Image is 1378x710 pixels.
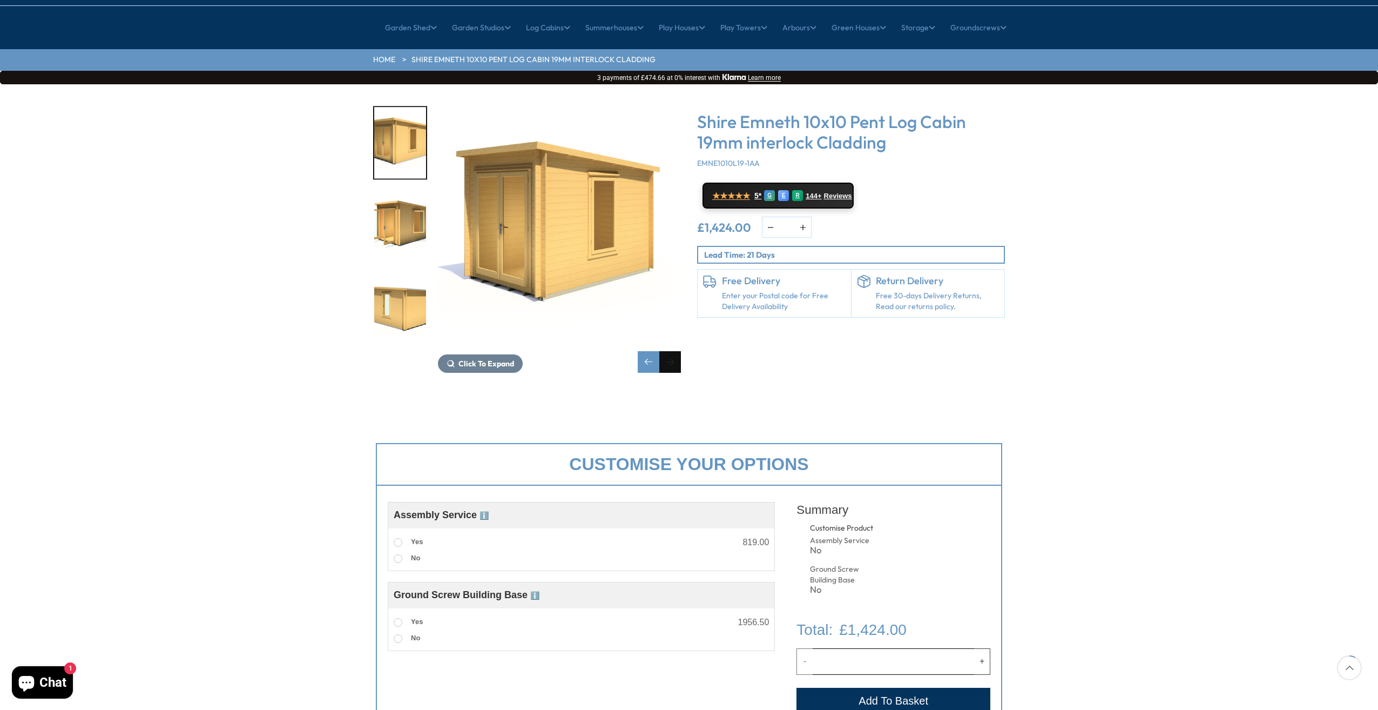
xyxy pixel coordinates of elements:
p: Lead Time: 21 Days [704,249,1004,260]
input: Quantity [813,648,974,674]
img: Emneth_2990g209010gx719mm-135_c7b87411-a1c3-4ffd-9303-e189568ec578_200x200.jpg [374,276,426,348]
ins: £1,424.00 [697,222,751,233]
span: ℹ️ [530,591,539,600]
a: Garden Shed [385,14,437,41]
div: R [792,190,803,201]
div: 5 / 12 [438,106,681,373]
div: Customise your options [376,443,1002,486]
div: No [810,585,876,594]
div: Next slide [659,351,681,373]
span: Yes [411,538,423,546]
a: HOME [373,55,395,65]
a: Enter your Postal code for Free Delivery Availability [722,291,846,312]
div: G [764,190,775,201]
img: Shire Emneth 10x10 Pent Log Cabin 19mm interlock Cladding - Best Shed [438,106,681,349]
button: Decrease quantity [796,648,813,674]
span: 144+ [806,192,821,200]
div: 1956.50 [738,618,769,627]
span: Ground Screw Building Base [394,590,539,600]
span: Reviews [824,192,852,200]
div: Ground Screw Building Base [810,564,876,585]
img: Emneth_2990g209010gx719mm-045_279391db-dc0c-4bbf-bbe5-f88e59a16c5d_200x200.jpg [374,107,426,179]
div: Summary [796,497,990,523]
span: EMNE1010L19-1AA [697,158,760,168]
a: Garden Studios [452,14,511,41]
a: Groundscrews [950,14,1007,41]
p: Free 30-days Delivery Returns, Read our returns policy. [876,291,999,312]
a: Summerhouses [585,14,644,41]
span: Click To Expand [458,359,514,369]
span: No [411,554,420,562]
div: 819.00 [742,538,769,547]
a: Arbours [782,14,816,41]
inbox-online-store-chat: Shopify online store chat [9,666,76,701]
a: Shire Emneth 10x10 Pent Log Cabin 19mm interlock Cladding [411,55,656,65]
div: 6 / 12 [373,191,427,265]
button: Increase quantity [974,648,990,674]
div: Assembly Service [810,535,876,546]
div: E [778,190,789,201]
span: £1,424.00 [839,619,907,641]
span: No [411,634,420,642]
a: Green Houses [832,14,886,41]
h3: Shire Emneth 10x10 Pent Log Cabin 19mm interlock Cladding [697,111,1005,153]
button: Click To Expand [438,354,523,373]
h6: Free Delivery [722,275,846,287]
a: Play Houses [659,14,705,41]
a: Storage [901,14,935,41]
div: 5 / 12 [373,106,427,180]
div: 7 / 12 [373,275,427,349]
a: ★★★★★ 5* G E R 144+ Reviews [702,183,854,209]
span: Yes [411,618,423,626]
span: ★★★★★ [712,191,750,201]
a: Log Cabins [526,14,570,41]
div: No [810,546,876,555]
span: ℹ️ [479,511,489,520]
a: Play Towers [720,14,767,41]
div: Previous slide [638,351,659,373]
img: Emneth_2990g209010gx719mm-045OPEN_d7ef2f74-ffc5-4d9c-adff-2237a20299a2_200x200.jpg [374,192,426,264]
div: Customise Product [810,523,914,534]
h6: Return Delivery [876,275,999,287]
span: Assembly Service [394,510,489,520]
